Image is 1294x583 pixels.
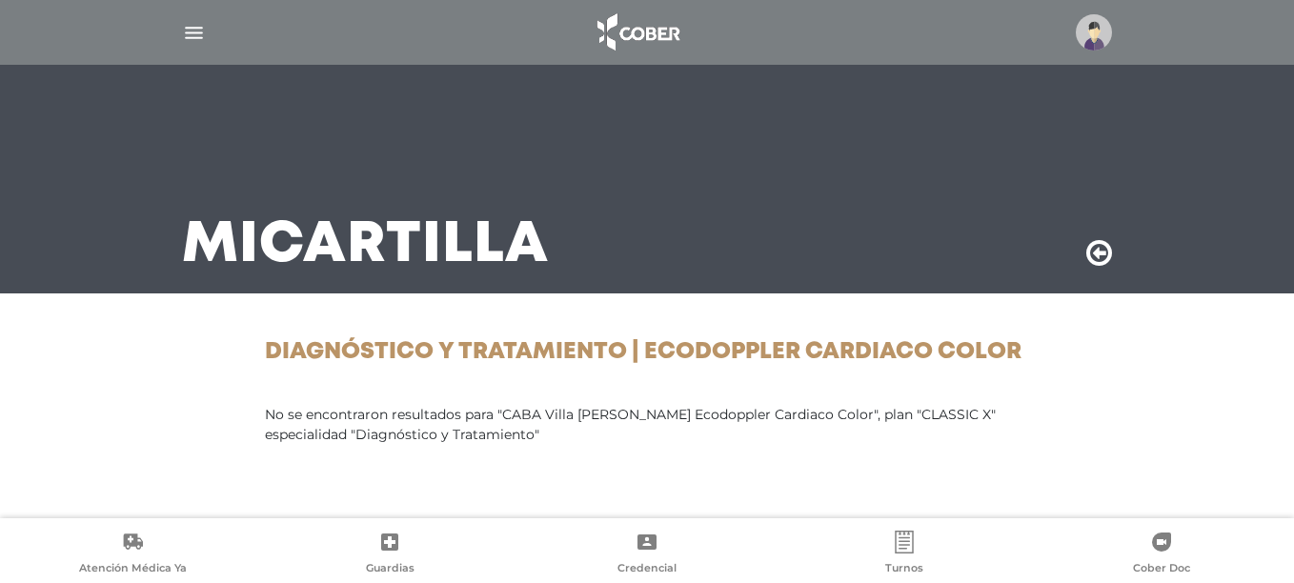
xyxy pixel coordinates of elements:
h3: Mi Cartilla [182,221,549,271]
span: Cober Doc [1133,561,1190,578]
a: Credencial [518,531,776,579]
img: logo_cober_home-white.png [587,10,687,55]
span: Guardias [366,561,414,578]
a: Turnos [776,531,1033,579]
span: Credencial [617,561,677,578]
img: Cober_menu-lines-white.svg [182,21,206,45]
a: Atención Médica Ya [4,531,261,579]
h1: Diagnóstico y Tratamiento | Ecodoppler Cardiaco Color [265,339,1029,367]
a: Cober Doc [1033,531,1290,579]
a: Guardias [261,531,518,579]
span: Atención Médica Ya [79,561,187,578]
div: No se encontraron resultados para "CABA Villa [PERSON_NAME] Ecodoppler Cardiaco Color", plan "CLA... [265,405,1029,445]
span: Turnos [885,561,923,578]
img: profile-placeholder.svg [1076,14,1112,50]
